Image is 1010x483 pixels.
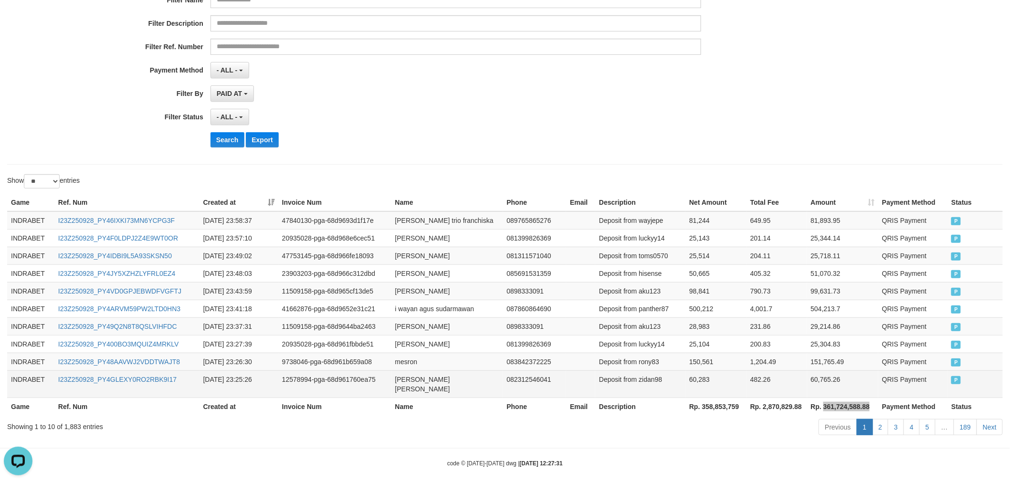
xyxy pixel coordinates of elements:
[685,194,747,211] th: Net Amount
[210,85,254,102] button: PAID AT
[391,211,503,230] td: [PERSON_NAME] trio franchiska
[878,247,947,264] td: QRIS Payment
[807,264,879,282] td: 51,070.32
[503,211,567,230] td: 089765865276
[685,211,747,230] td: 81,244
[58,270,176,277] a: I23Z250928_PY4JY5XZHZLYFRL0EZ4
[595,264,685,282] td: Deposit from hisense
[888,419,904,435] a: 3
[904,419,920,435] a: 4
[878,335,947,353] td: QRIS Payment
[7,282,54,300] td: INDRABET
[947,398,1003,415] th: Status
[807,300,879,317] td: 504,213.7
[685,282,747,300] td: 98,841
[878,317,947,335] td: QRIS Payment
[217,66,238,74] span: - ALL -
[58,323,177,330] a: I23Z250928_PY49Q2N8T8QSLVIHFDC
[685,317,747,335] td: 28,983
[595,370,685,398] td: Deposit from zidan98
[278,317,391,335] td: 11509158-pga-68d9644ba2463
[4,4,32,32] button: Open LiveChat chat widget
[595,282,685,300] td: Deposit from aku123
[391,398,503,415] th: Name
[595,229,685,247] td: Deposit from luckyy14
[503,317,567,335] td: 0898333091
[685,370,747,398] td: 60,283
[7,353,54,370] td: INDRABET
[951,217,961,225] span: PAID
[7,247,54,264] td: INDRABET
[747,300,807,317] td: 4,001.7
[58,217,175,224] a: I23Z250928_PY46IXKI73MN6YCPG3F
[503,335,567,353] td: 081399826369
[807,247,879,264] td: 25,718.11
[566,398,595,415] th: Email
[503,282,567,300] td: 0898333091
[807,194,879,211] th: Amount: activate to sort column ascending
[951,323,961,331] span: PAID
[503,229,567,247] td: 081399826369
[807,398,879,415] th: Rp. 361,724,588.88
[391,370,503,398] td: [PERSON_NAME] [PERSON_NAME]
[200,229,278,247] td: [DATE] 23:57:10
[200,194,278,211] th: Created at: activate to sort column ascending
[685,300,747,317] td: 500,212
[951,376,961,384] span: PAID
[503,398,567,415] th: Phone
[58,358,180,366] a: I23Z250928_PY48AAVWJ2VDDTWAJT8
[503,194,567,211] th: Phone
[54,398,200,415] th: Ref. Num
[217,113,238,121] span: - ALL -
[685,398,747,415] th: Rp. 358,853,759
[807,211,879,230] td: 81,893.95
[878,264,947,282] td: QRIS Payment
[747,194,807,211] th: Total Fee
[278,229,391,247] td: 20935028-pga-68d968e6cec51
[878,229,947,247] td: QRIS Payment
[503,247,567,264] td: 081311571040
[595,194,685,211] th: Description
[58,340,179,348] a: I23Z250928_PY400BO3MQUIZ4MRKLV
[878,300,947,317] td: QRIS Payment
[685,229,747,247] td: 25,143
[391,353,503,370] td: mesron
[278,335,391,353] td: 20935028-pga-68d961fbbde51
[878,353,947,370] td: QRIS Payment
[503,353,567,370] td: 083842372225
[977,419,1003,435] a: Next
[7,211,54,230] td: INDRABET
[7,370,54,398] td: INDRABET
[278,282,391,300] td: 11509158-pga-68d965cf13de5
[878,194,947,211] th: Payment Method
[391,335,503,353] td: [PERSON_NAME]
[807,229,879,247] td: 25,344.14
[58,376,177,383] a: I23Z250928_PY4GLEXY0RO2RBK9I17
[217,90,242,97] span: PAID AT
[595,353,685,370] td: Deposit from rony83
[391,300,503,317] td: i wayan agus sudarmawan
[747,229,807,247] td: 201.14
[595,247,685,264] td: Deposit from toms0570
[951,252,961,261] span: PAID
[595,300,685,317] td: Deposit from panther87
[873,419,889,435] a: 2
[278,247,391,264] td: 47753145-pga-68d966fe18093
[58,234,178,242] a: I23Z250928_PY4F0LDPJ2Z4E9WT0OR
[391,194,503,211] th: Name
[391,282,503,300] td: [PERSON_NAME]
[200,335,278,353] td: [DATE] 23:27:39
[391,247,503,264] td: [PERSON_NAME]
[200,317,278,335] td: [DATE] 23:37:31
[391,264,503,282] td: [PERSON_NAME]
[200,282,278,300] td: [DATE] 23:43:59
[210,62,249,78] button: - ALL -
[54,194,200,211] th: Ref. Num
[951,288,961,296] span: PAID
[200,247,278,264] td: [DATE] 23:49:02
[7,398,54,415] th: Game
[595,211,685,230] td: Deposit from wayjepe
[7,229,54,247] td: INDRABET
[278,194,391,211] th: Invoice Num
[919,419,936,435] a: 5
